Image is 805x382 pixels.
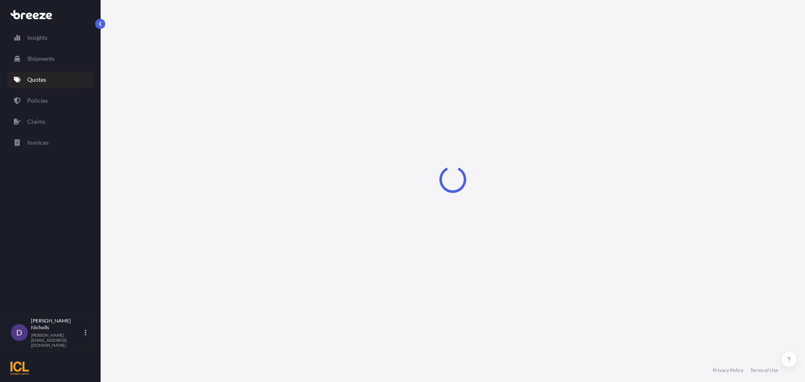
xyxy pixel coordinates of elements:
a: Invoices [7,134,93,151]
p: Claims [27,117,45,126]
a: Terms of Use [750,367,778,374]
a: Shipments [7,50,93,67]
a: Privacy Policy [713,367,743,374]
p: Policies [27,96,48,105]
img: organization-logo [10,361,29,375]
p: [PERSON_NAME] Nicholls [31,317,83,331]
p: Shipments [27,55,55,63]
span: D [16,328,22,337]
a: Claims [7,113,93,130]
a: Insights [7,29,93,46]
a: Quotes [7,71,93,88]
a: Policies [7,92,93,109]
p: Quotes [27,75,46,84]
p: Invoices [27,138,49,147]
p: [PERSON_NAME][EMAIL_ADDRESS][DOMAIN_NAME] [31,333,83,348]
p: Insights [27,34,47,42]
